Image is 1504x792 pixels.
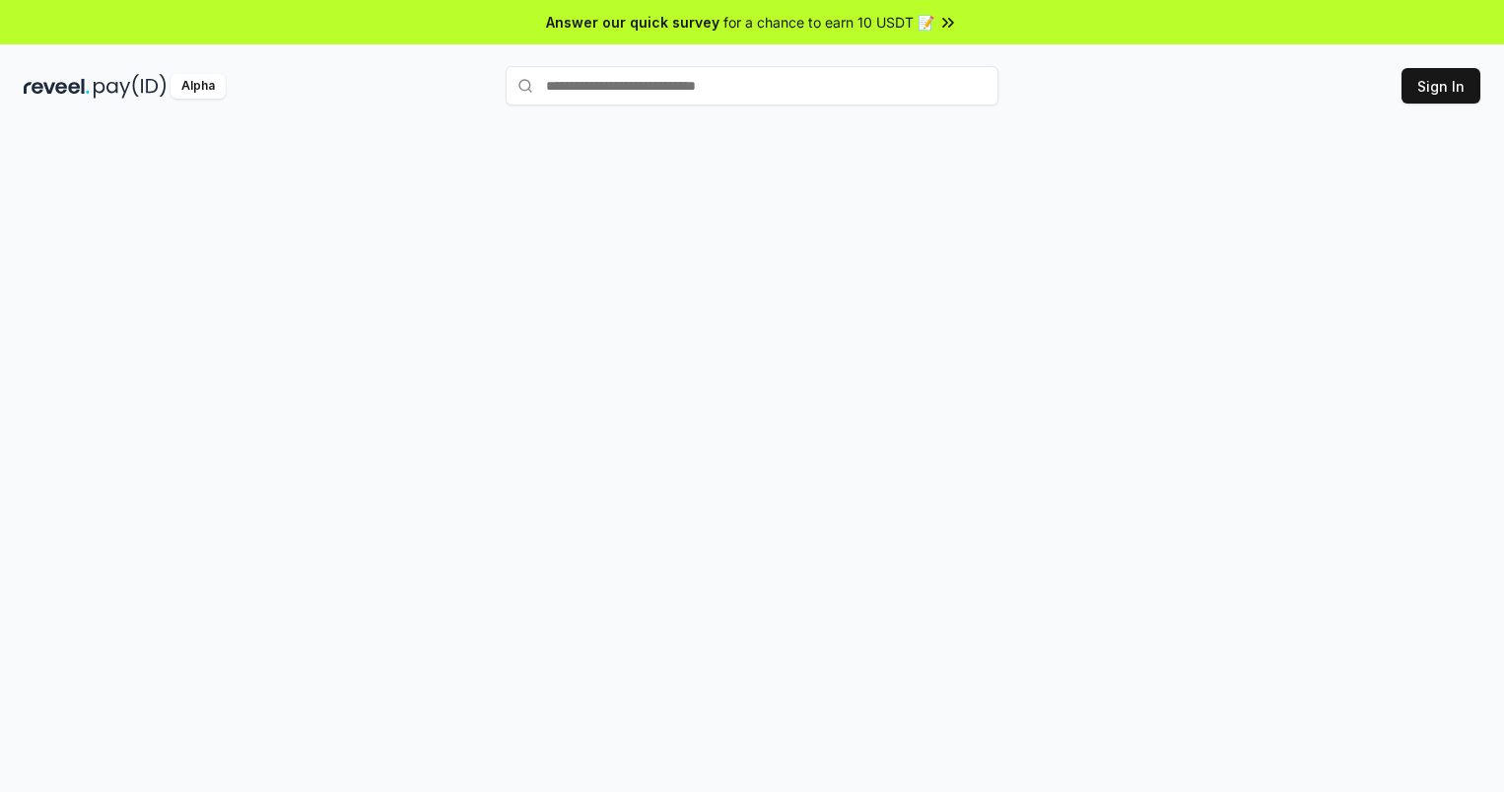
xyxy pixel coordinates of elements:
span: Answer our quick survey [546,12,719,33]
div: Alpha [171,74,226,99]
img: pay_id [94,74,167,99]
span: for a chance to earn 10 USDT 📝 [723,12,934,33]
img: reveel_dark [24,74,90,99]
button: Sign In [1401,68,1480,104]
